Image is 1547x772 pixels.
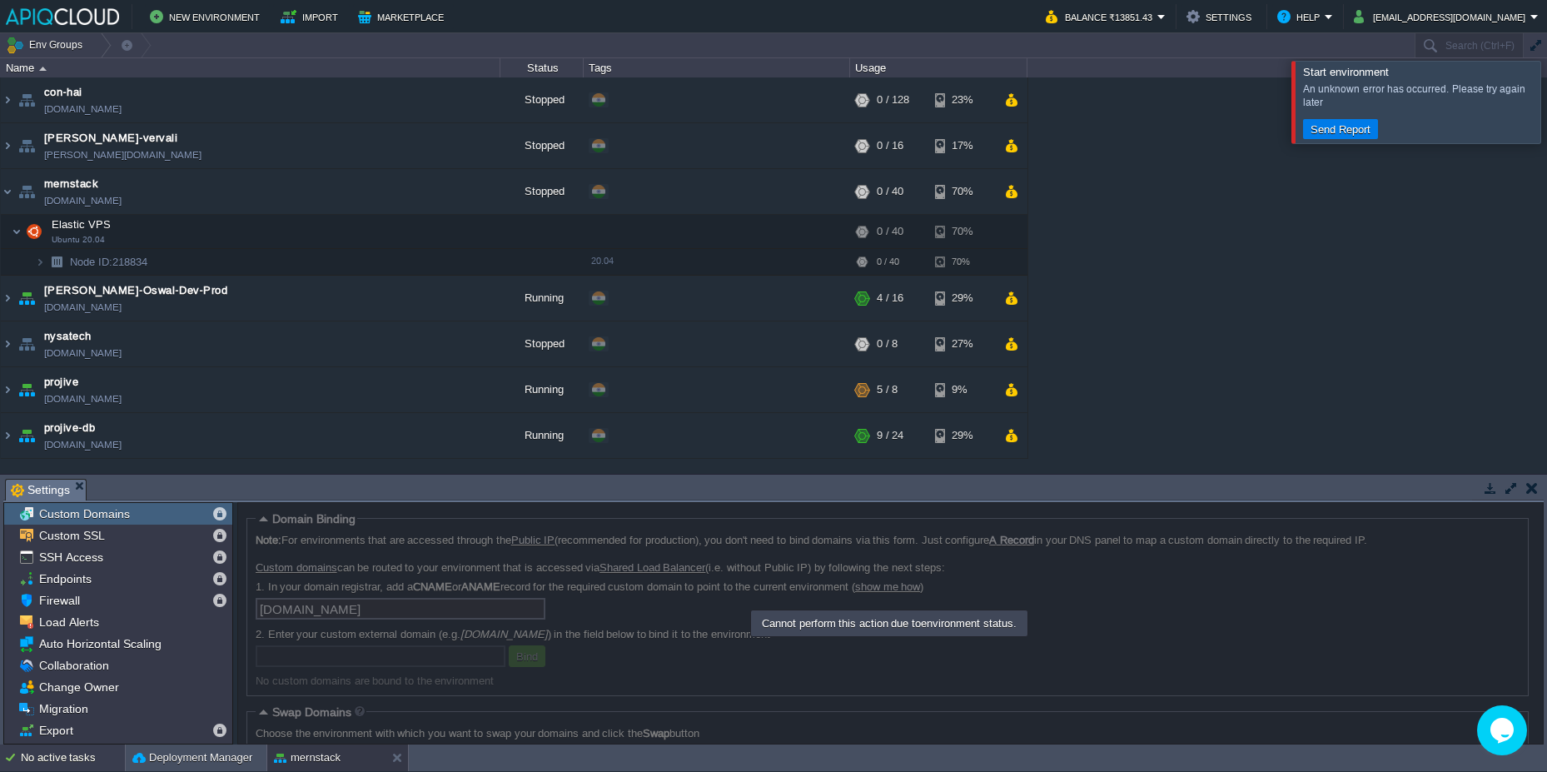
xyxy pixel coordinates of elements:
img: AMDAwAAAACH5BAEAAAAALAAAAAABAAEAAAICRAEAOw== [1,276,14,321]
a: Node ID:218834 [68,255,150,269]
div: 29% [935,413,989,458]
a: projive [44,374,78,391]
img: AMDAwAAAACH5BAEAAAAALAAAAAABAAEAAAICRAEAOw== [35,249,45,275]
button: Balance ₹13851.43 [1046,7,1157,27]
span: Node ID: [70,256,112,268]
a: [DOMAIN_NAME] [44,345,122,361]
a: Change Owner [36,680,122,695]
a: projive-db [44,420,95,436]
img: AMDAwAAAACH5BAEAAAAALAAAAAABAAEAAAICRAEAOw== [1,367,14,412]
a: Elastic VPSUbuntu 20.04 [50,218,113,231]
a: Firewall [36,593,82,608]
div: Running [500,276,584,321]
button: Send Report [1306,122,1375,137]
span: 218834 [68,255,150,269]
img: AMDAwAAAACH5BAEAAAAALAAAAAABAAEAAAICRAEAOw== [12,215,22,248]
div: Tags [584,58,849,77]
img: AMDAwAAAACH5BAEAAAAALAAAAAABAAEAAAICRAEAOw== [1,123,14,168]
a: Endpoints [36,571,94,586]
img: AMDAwAAAACH5BAEAAAAALAAAAAABAAEAAAICRAEAOw== [45,249,68,275]
span: Ubuntu 20.04 [52,235,105,245]
div: Stopped [500,169,584,214]
button: Env Groups [6,33,88,57]
iframe: chat widget [1477,705,1530,755]
span: Settings [11,480,70,501]
div: 0 / 8 [877,321,898,366]
div: 70% [935,169,989,214]
div: 0 / 40 [877,249,899,275]
button: New Environment [150,7,265,27]
span: [DOMAIN_NAME] [44,436,122,453]
button: Help [1277,7,1325,27]
img: AMDAwAAAACH5BAEAAAAALAAAAAABAAEAAAICRAEAOw== [15,123,38,168]
div: Running [500,367,584,412]
button: Settings [1186,7,1256,27]
img: AMDAwAAAACH5BAEAAAAALAAAAAABAAEAAAICRAEAOw== [1,169,14,214]
img: AMDAwAAAACH5BAEAAAAALAAAAAABAAEAAAICRAEAOw== [1,77,14,122]
div: Name [2,58,500,77]
span: Start environment [1303,66,1389,78]
button: Deployment Manager [132,750,252,766]
div: Stopped [500,321,584,366]
img: AMDAwAAAACH5BAEAAAAALAAAAAABAAEAAAICRAEAOw== [15,413,38,458]
div: 0 / 128 [877,77,909,122]
button: mernstack [274,750,341,766]
img: APIQCloud [6,8,119,25]
div: 0 / 16 [877,123,903,168]
a: Auto Horizontal Scaling [36,636,164,651]
a: [DOMAIN_NAME] [44,101,122,117]
a: Migration [36,701,91,716]
div: Status [501,58,583,77]
a: con-hai [44,84,82,101]
img: AMDAwAAAACH5BAEAAAAALAAAAAABAAEAAAICRAEAOw== [15,321,38,366]
div: 4 / 16 [877,276,903,321]
a: [PERSON_NAME]-vervali [44,130,177,147]
div: 9% [935,367,989,412]
a: [PERSON_NAME][DOMAIN_NAME] [44,147,201,163]
a: Collaboration [36,658,112,673]
div: 9 / 24 [877,413,903,458]
span: Elastic VPS [50,217,113,232]
div: Stopped [500,123,584,168]
div: 70% [935,249,989,275]
a: mernstack [44,176,98,192]
div: 29% [935,276,989,321]
div: Running [500,413,584,458]
a: Load Alerts [36,615,102,630]
button: [EMAIL_ADDRESS][DOMAIN_NAME] [1354,7,1530,27]
a: nysatech [44,328,92,345]
a: SSH Access [36,550,106,565]
img: AMDAwAAAACH5BAEAAAAALAAAAAABAAEAAAICRAEAOw== [22,215,46,248]
div: 70% [935,215,989,248]
div: Stopped [500,77,584,122]
span: 20.04 [591,256,614,266]
a: Custom Domains [36,506,132,521]
div: Cannot perform this action due to environment status. [753,612,1026,635]
span: Export [36,723,76,738]
div: 17% [935,123,989,168]
div: 27% [935,321,989,366]
img: AMDAwAAAACH5BAEAAAAALAAAAAABAAEAAAICRAEAOw== [1,321,14,366]
img: AMDAwAAAACH5BAEAAAAALAAAAAABAAEAAAICRAEAOw== [15,276,38,321]
a: [PERSON_NAME]-Oswal-Dev-Prod [44,282,227,299]
div: No active tasks [21,745,125,771]
button: Import [281,7,343,27]
a: Custom SSL [36,528,107,543]
div: 23% [935,77,989,122]
a: [DOMAIN_NAME] [44,299,122,316]
img: AMDAwAAAACH5BAEAAAAALAAAAAABAAEAAAICRAEAOw== [1,413,14,458]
